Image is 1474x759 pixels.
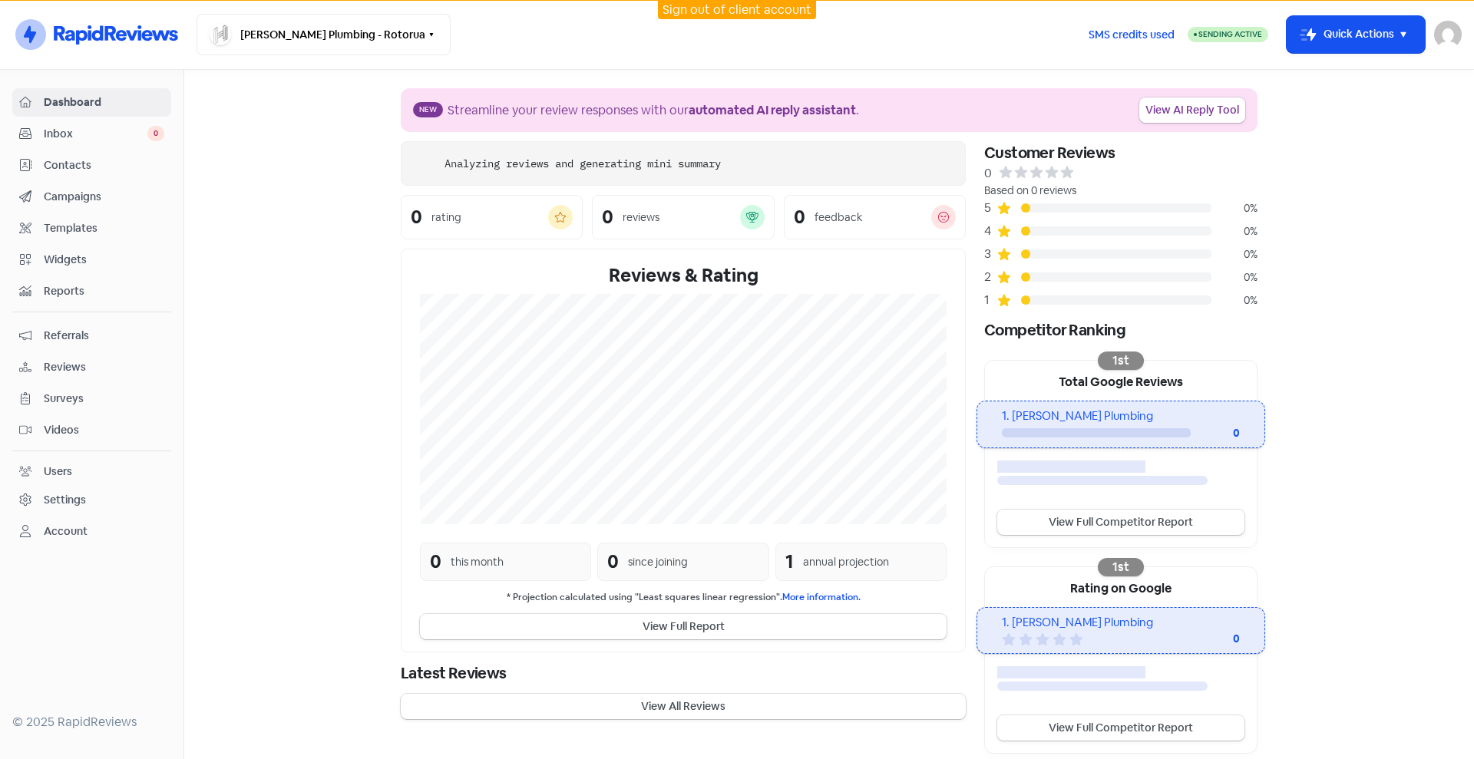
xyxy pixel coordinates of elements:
span: Inbox [44,126,147,142]
div: Users [44,464,72,480]
div: Account [44,523,88,540]
div: 1st [1098,351,1144,370]
div: 3 [984,245,996,263]
div: Rating on Google [985,567,1257,607]
button: Quick Actions [1287,16,1425,53]
div: this month [451,554,504,570]
a: 0rating [401,195,583,239]
span: Reports [44,283,164,299]
span: Surveys [44,391,164,407]
div: 1st [1098,558,1144,576]
a: Widgets [12,246,171,274]
div: rating [431,210,461,226]
div: 1 [785,548,794,576]
div: 0 [411,208,422,226]
button: [PERSON_NAME] Plumbing - Rotorua [197,14,451,55]
a: Reviews [12,353,171,381]
div: 0 [1178,631,1240,647]
b: automated AI reply assistant [689,102,856,118]
span: Widgets [44,252,164,268]
a: Sending Active [1188,25,1268,44]
a: View Full Competitor Report [997,510,1244,535]
div: Analyzing reviews and generating mini summary [445,156,721,172]
div: reviews [623,210,659,226]
span: Reviews [44,359,164,375]
a: 0reviews [592,195,774,239]
span: Sending Active [1198,29,1262,39]
span: SMS credits used [1089,27,1175,43]
a: Inbox 0 [12,120,171,148]
small: * Projection calculated using "Least squares linear regression". [420,590,947,605]
div: Latest Reviews [401,662,966,685]
div: 0% [1211,200,1258,216]
a: Videos [12,416,171,444]
a: Dashboard [12,88,171,117]
span: Dashboard [44,94,164,111]
div: 1 [984,291,996,309]
span: New [413,102,443,117]
div: 0 [1191,425,1240,441]
a: SMS credits used [1076,25,1188,41]
div: Streamline your review responses with our . [448,101,859,120]
div: 5 [984,199,996,217]
div: 0 [794,208,805,226]
a: Users [12,457,171,486]
div: Competitor Ranking [984,318,1258,342]
a: Templates [12,214,171,243]
a: Sign out of client account [663,2,811,18]
span: Videos [44,422,164,438]
a: Reports [12,277,171,305]
a: Surveys [12,384,171,413]
a: Referrals [12,322,171,350]
div: 0 [602,208,613,226]
div: 0% [1211,269,1258,285]
a: More information. [782,591,861,603]
a: View Full Competitor Report [997,715,1244,741]
a: View AI Reply Tool [1139,97,1245,123]
span: 0 [147,126,164,141]
div: 0% [1211,246,1258,262]
div: Customer Reviews [984,141,1258,164]
div: Reviews & Rating [420,262,947,289]
div: 0 [607,548,619,576]
a: Campaigns [12,183,171,211]
div: 1. [PERSON_NAME] Plumbing [1002,614,1239,632]
span: Templates [44,220,164,236]
div: annual projection [803,554,889,570]
div: 0% [1211,223,1258,239]
a: Contacts [12,151,171,180]
img: User [1434,21,1462,48]
div: Settings [44,492,86,508]
div: 4 [984,222,996,240]
div: 1. [PERSON_NAME] Plumbing [1002,408,1239,425]
div: 2 [984,268,996,286]
span: Campaigns [44,189,164,205]
span: Referrals [44,328,164,344]
div: since joining [628,554,688,570]
a: Account [12,517,171,546]
div: Total Google Reviews [985,361,1257,401]
div: feedback [815,210,862,226]
div: 0% [1211,292,1258,309]
div: 0 [984,164,992,183]
button: View All Reviews [401,694,966,719]
div: © 2025 RapidReviews [12,713,171,731]
span: Contacts [44,157,164,173]
button: View Full Report [420,614,947,639]
div: 0 [430,548,441,576]
div: Based on 0 reviews [984,183,1258,199]
a: Settings [12,486,171,514]
a: 0feedback [784,195,966,239]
